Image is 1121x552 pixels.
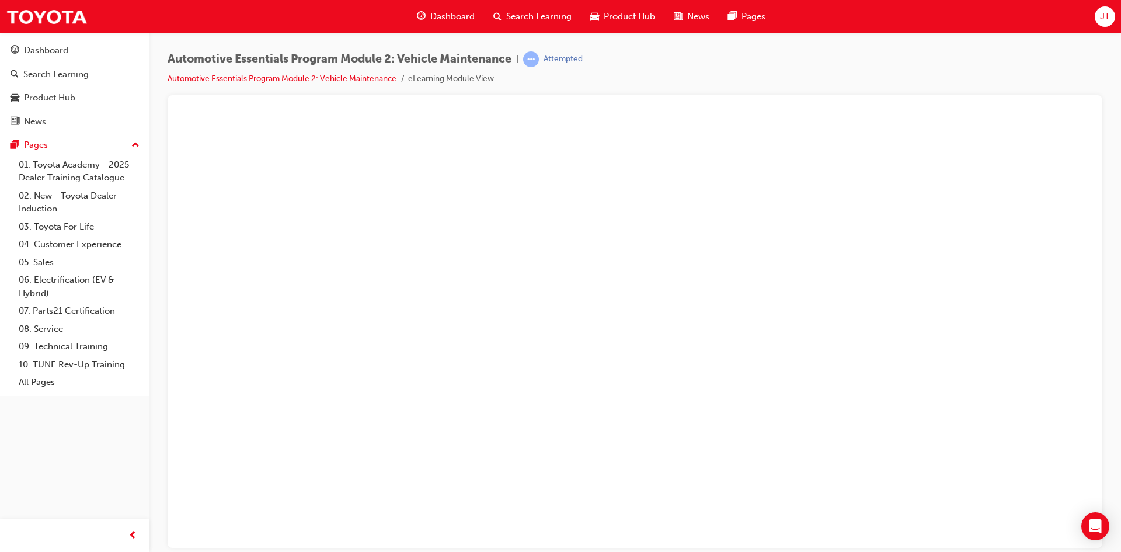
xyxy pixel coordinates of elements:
[408,72,494,86] li: eLearning Module View
[14,218,144,236] a: 03. Toyota For Life
[14,302,144,320] a: 07. Parts21 Certification
[5,134,144,156] button: Pages
[506,10,572,23] span: Search Learning
[1081,512,1109,540] div: Open Intercom Messenger
[11,93,19,103] span: car-icon
[24,138,48,152] div: Pages
[24,44,68,57] div: Dashboard
[1095,6,1115,27] button: JT
[5,64,144,85] a: Search Learning
[11,140,19,151] span: pages-icon
[14,254,144,272] a: 05. Sales
[24,115,46,129] div: News
[516,53,518,66] span: |
[523,51,539,67] span: learningRecordVerb_ATTEMPT-icon
[14,338,144,356] a: 09. Technical Training
[14,320,144,338] a: 08. Service
[719,5,775,29] a: pages-iconPages
[664,5,719,29] a: news-iconNews
[1100,10,1110,23] span: JT
[590,9,599,24] span: car-icon
[5,37,144,134] button: DashboardSearch LearningProduct HubNews
[728,9,737,24] span: pages-icon
[674,9,683,24] span: news-icon
[687,10,709,23] span: News
[5,87,144,109] a: Product Hub
[5,40,144,61] a: Dashboard
[168,74,396,84] a: Automotive Essentials Program Module 2: Vehicle Maintenance
[11,46,19,56] span: guage-icon
[741,10,765,23] span: Pages
[6,4,88,30] img: Trak
[128,529,137,543] span: prev-icon
[484,5,581,29] a: search-iconSearch Learning
[581,5,664,29] a: car-iconProduct Hub
[408,5,484,29] a: guage-iconDashboard
[14,235,144,254] a: 04. Customer Experience
[24,91,75,105] div: Product Hub
[544,54,583,65] div: Attempted
[23,68,89,81] div: Search Learning
[604,10,655,23] span: Product Hub
[14,187,144,218] a: 02. New - Toyota Dealer Induction
[168,53,511,66] span: Automotive Essentials Program Module 2: Vehicle Maintenance
[14,156,144,187] a: 01. Toyota Academy - 2025 Dealer Training Catalogue
[11,117,19,127] span: news-icon
[14,356,144,374] a: 10. TUNE Rev-Up Training
[11,70,19,80] span: search-icon
[14,373,144,391] a: All Pages
[417,9,426,24] span: guage-icon
[14,271,144,302] a: 06. Electrification (EV & Hybrid)
[430,10,475,23] span: Dashboard
[5,111,144,133] a: News
[493,9,502,24] span: search-icon
[131,138,140,153] span: up-icon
